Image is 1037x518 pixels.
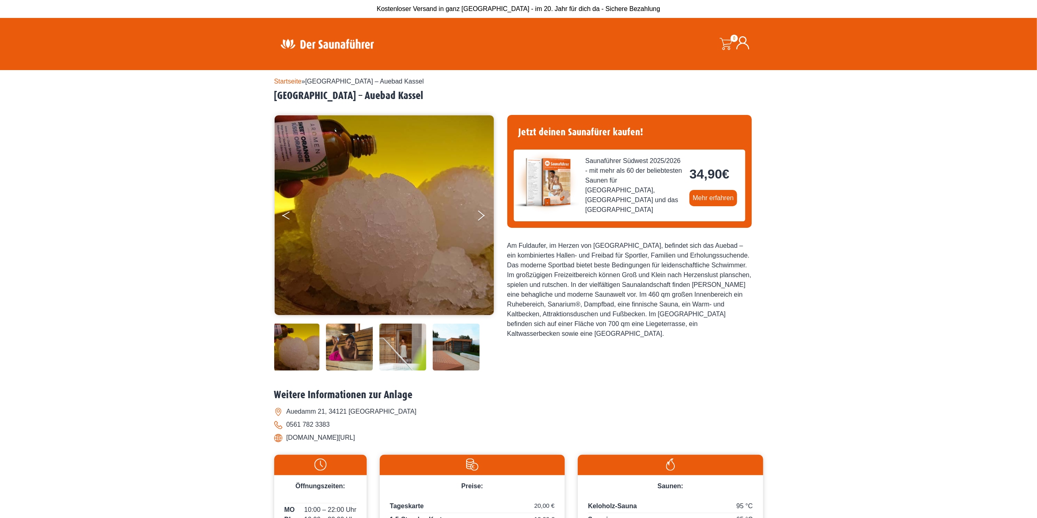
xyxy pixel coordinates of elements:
h2: Weitere Informationen zur Anlage [274,389,763,401]
p: Tageskarte [390,501,555,513]
span: 10:00 – 22:00 Uhr [304,505,357,515]
span: 95 °C [736,501,753,511]
bdi: 34,90 [689,167,729,181]
button: Previous [282,207,303,227]
div: Am Fuldaufer, im Herzen von [GEOGRAPHIC_DATA], befindet sich das Auebad – ein kombiniertes Hallen... [507,241,752,339]
span: » [274,78,424,85]
span: Kostenloser Versand in ganz [GEOGRAPHIC_DATA] - im 20. Jahr für dich da - Sichere Bezahlung [377,5,661,12]
span: 0 [731,35,738,42]
span: MO [284,505,295,515]
span: Preise: [461,483,483,489]
a: Mehr erfahren [689,190,737,206]
li: [DOMAIN_NAME][URL] [274,431,763,444]
span: Saunaführer Südwest 2025/2026 - mit mehr als 60 der beliebtesten Saunen für [GEOGRAPHIC_DATA], [G... [586,156,683,215]
button: Next [476,207,497,227]
span: [GEOGRAPHIC_DATA] – Auebad Kassel [305,78,424,85]
li: Auedamm 21, 34121 [GEOGRAPHIC_DATA] [274,405,763,418]
img: Preise-weiss.svg [384,458,561,471]
h2: [GEOGRAPHIC_DATA] – Auebad Kassel [274,90,763,102]
img: Flamme-weiss.svg [582,458,759,471]
img: Uhr-weiss.svg [278,458,363,471]
li: 0561 782 3383 [274,418,763,431]
span: 20,00 € [534,501,555,511]
a: Startseite [274,78,302,85]
span: Saunen: [658,483,683,489]
h4: Jetzt deinen Saunafürer kaufen! [514,121,745,143]
span: € [722,167,729,181]
span: Keloholz-Sauna [588,503,637,509]
img: der-saunafuehrer-2025-suedwest.jpg [514,150,579,215]
span: Öffnungszeiten: [295,483,345,489]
